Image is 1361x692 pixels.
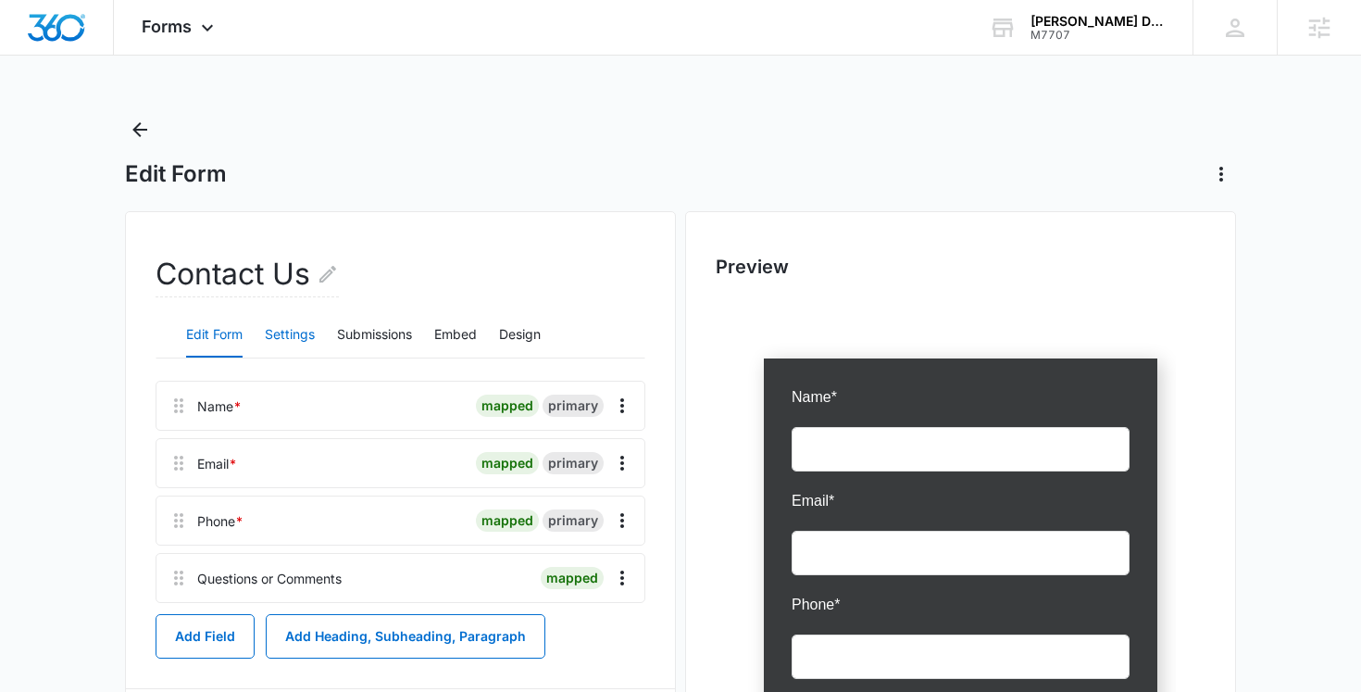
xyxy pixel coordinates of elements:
button: Edit Form Name [317,252,339,296]
button: Back [125,115,155,145]
div: Phone [197,511,243,531]
div: mapped [541,567,604,589]
button: Overflow Menu [607,506,637,535]
div: primary [543,395,604,417]
span: Submit [193,500,239,516]
div: primary [543,452,604,474]
button: Add Field [156,614,255,659]
div: account name [1030,14,1166,29]
span: Phone [46,257,89,272]
div: mapped [476,452,539,474]
button: Submissions [337,313,412,358]
button: Overflow Menu [607,391,637,421]
div: account id [1030,29,1166,42]
h2: Preview [716,253,1205,281]
div: Name [197,396,242,416]
div: Email [197,454,237,473]
div: Questions or Comments [197,569,342,588]
button: Submit [46,485,384,532]
button: Overflow Menu [607,563,637,593]
button: Overflow Menu [607,448,637,478]
button: Actions [1206,159,1236,189]
span: Name [46,49,86,65]
span: Questions or Comments [46,360,206,376]
span: Forms [142,17,192,36]
button: Edit Form [186,313,243,358]
div: mapped [476,395,539,417]
button: Settings [265,313,315,358]
button: Add Heading, Subheading, Paragraph [266,614,545,659]
div: primary [543,510,604,532]
button: Design [499,313,541,358]
h2: Contact Us [156,252,339,297]
div: mapped [476,510,539,532]
span: Email [46,153,83,169]
button: Embed [434,313,477,358]
h1: Edit Form [125,160,227,188]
